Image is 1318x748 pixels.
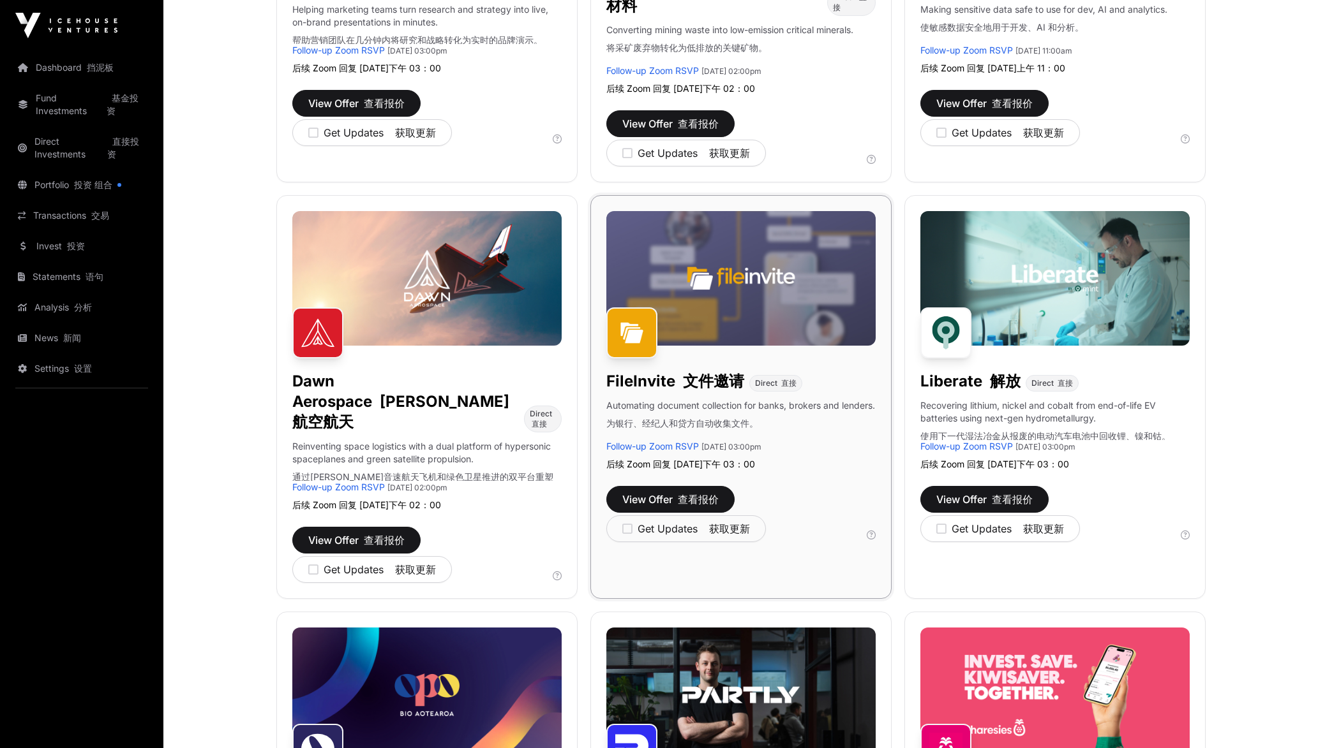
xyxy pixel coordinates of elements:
a: News 新闻 [10,324,153,352]
span: [DATE] 03:00pm [387,46,447,55]
a: Follow-up Zoom RSVP [920,441,1013,451]
a: Follow-up Zoom RSVP [292,45,385,55]
font: [PERSON_NAME]航空航天 [292,392,509,431]
font: 挡泥板 [87,62,114,73]
font: 查看报价 [992,97,1033,110]
font: 查看报价 [992,493,1033,506]
span: [DATE] 03:00pm [701,442,761,451]
p: Making sensitive data safe to use for dev, AI and analytics. [920,3,1167,44]
button: View Offer [606,486,735,513]
button: View Offer [920,486,1049,513]
h1: Dawn Aerospace [292,371,520,432]
iframe: Chat Widget [1254,687,1318,748]
font: 帮助营销团队在几分钟内将研究和战略转化为实时的品牌演示。 [292,34,543,45]
div: Get Updates [622,521,750,536]
font: 新闻 [63,332,81,343]
font: 设置 [74,363,92,374]
font: 通过[PERSON_NAME]音速航天飞机和绿色卫星推进的双平台重塑太空物流。 [292,471,553,495]
p: Converting mining waste into low-emission critical minerals. [606,24,853,64]
button: Get Updates 获取更新 [606,515,766,542]
font: 获取更新 [395,563,436,576]
font: 分析 [74,302,92,312]
button: Get Updates 获取更新 [606,140,766,166]
span: View Offer [308,96,405,111]
a: Follow-up Zoom RSVP [606,441,699,451]
span: Direct [755,378,797,388]
span: Direct [530,409,555,429]
font: 后续 Zoom 回复 [DATE]下午 03：00 [920,458,1069,469]
font: 获取更新 [395,126,436,139]
font: 获取更新 [709,522,750,535]
img: Icehouse Ventures Logo [15,13,117,38]
a: Portfolio 投资 组合 [10,171,153,199]
font: 将采矿废弃物转化为低排放的关键矿物。 [606,42,767,53]
a: Follow-up Zoom RSVP [292,481,385,492]
font: 获取更新 [1023,522,1064,535]
img: Liberate-Banner.jpg [920,211,1190,346]
p: Helping marketing teams turn research and strategy into live, on-brand presentations in minutes. [292,3,562,44]
button: Get Updates 获取更新 [920,515,1080,542]
a: Settings 设置 [10,355,153,383]
p: Reinventing space logistics with a dual platform of hypersonic spaceplanes and green satellite pr... [292,440,562,481]
font: 使用下一代湿法冶金从报废的电动汽车电池中回收锂、镍和钴。 [920,430,1171,441]
span: View Offer [622,116,719,131]
font: 投资 组合 [74,179,112,190]
font: 使敏感数据安全地用于开发、AI 和分析。 [920,22,1084,33]
font: 后续 Zoom 回复 [DATE]下午 02：00 [606,83,755,94]
button: View Offer [292,527,421,554]
font: 查看报价 [678,493,719,506]
font: 后续 Zoom 回复 [DATE]下午 02：00 [292,499,441,510]
a: Direct Investments 直接投资 [10,128,153,168]
p: Recovering lithium, nickel and cobalt from end-of-life EV batteries using next-gen hydrometallurgy. [920,399,1190,440]
button: View Offer [920,90,1049,117]
span: [DATE] 03:00pm [1015,442,1075,451]
span: [DATE] 02:00pm [387,483,447,492]
img: File-Invite-Banner.jpg [606,211,876,346]
font: 后续 Zoom 回复 [DATE]下午 03：00 [606,458,755,469]
font: 为银行、经纪人和贷方自动收集文件。 [606,418,758,429]
span: View Offer [622,492,719,507]
font: 后续 Zoom 回复 [DATE]下午 03：00 [292,62,441,73]
font: 查看报价 [364,534,405,546]
span: [DATE] 11:00am [1015,46,1072,55]
h1: FileInvite [606,371,744,392]
font: 获取更新 [1023,126,1064,139]
a: Statements 语句 [10,263,153,291]
font: 直接 [1058,378,1073,388]
font: 文件邀请 [683,372,744,390]
font: 直接 [781,378,797,388]
button: Get Updates 获取更新 [292,556,452,583]
button: Get Updates 获取更新 [920,119,1080,146]
span: View Offer [308,532,405,548]
div: Get Updates [936,521,1064,536]
span: View Offer [936,96,1033,111]
span: View Offer [936,492,1033,507]
a: Transactions 交易 [10,202,153,230]
span: Direct [1031,378,1073,388]
a: Fund Investments 基金投资 [10,84,153,125]
p: Automating document collection for banks, brokers and lenders. [606,399,875,440]
font: 基金投资 [107,92,139,116]
font: 直接 [532,419,547,429]
h1: Liberate [920,371,1021,392]
font: 语句 [86,271,103,282]
div: Get Updates [936,125,1064,140]
button: View Offer [606,110,735,137]
img: Dawn-Banner.jpg [292,211,562,346]
a: Follow-up Zoom RSVP [920,45,1013,55]
font: 交易 [91,210,109,221]
div: Get Updates [308,562,436,577]
button: Get Updates 获取更新 [292,119,452,146]
button: View Offer [292,90,421,117]
a: Invest 投资 [10,232,153,260]
font: 直接投资 [107,136,139,159]
img: Liberate [920,307,971,358]
img: FileInvite [606,307,657,358]
div: Get Updates [308,125,436,140]
a: Follow-up Zoom RSVP [606,65,699,76]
